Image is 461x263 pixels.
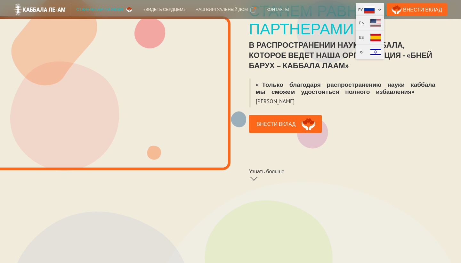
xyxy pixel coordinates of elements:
div: Узнать больше [249,168,285,175]
a: Внести вклад [249,115,322,133]
a: Узнать больше [249,168,322,184]
div: EN [359,20,365,26]
a: Наш виртуальный дом [190,3,261,16]
a: Контакты [261,3,294,16]
div: в распространении науки каббала, которое ведет наша организация - «Бней Барух – Каббала лаАм» [249,40,443,71]
div: ES [359,34,364,41]
div: «Видеть сердцем» [143,6,185,13]
blockquote: [PERSON_NAME] [249,98,300,107]
a: «Видеть сердцем» [138,3,190,16]
div: עב [359,49,364,55]
div: Контакты [266,6,289,13]
div: Ру [356,3,384,16]
nav: Ру [356,16,384,59]
a: עב [356,45,384,59]
div: Ру [358,6,363,13]
a: ES [356,30,384,45]
div: Наш виртуальный дом [196,6,248,13]
blockquote: «Только благодаря распространению науки каббала мы сможем удостоиться полного избавления» [249,78,443,98]
a: Станем партнерами [71,3,138,16]
div: Станем равными партнерами [249,2,443,37]
a: EN [356,16,384,30]
div: Станем партнерами [76,6,123,13]
a: Внести Вклад [386,3,447,16]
